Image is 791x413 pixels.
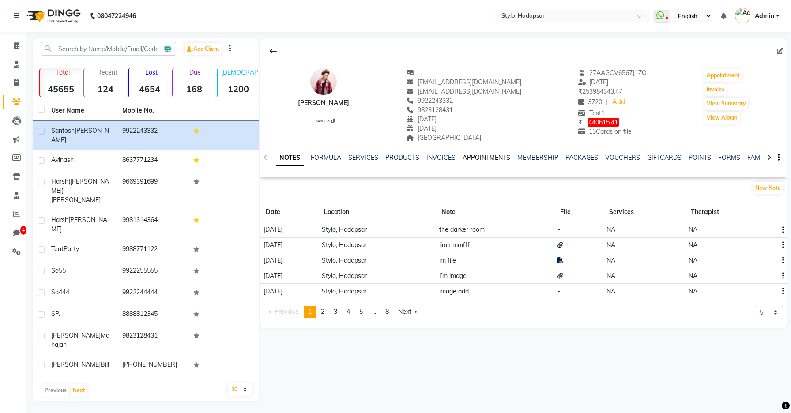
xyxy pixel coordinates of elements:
p: Total [44,68,82,76]
span: So [51,267,59,274]
span: Admin [755,11,774,21]
span: [EMAIL_ADDRESS][DOMAIN_NAME] [406,78,521,86]
span: Avinash [51,156,74,164]
th: File [555,202,604,222]
span: NA [606,287,615,295]
span: 2 [321,308,324,315]
span: - [557,287,560,295]
th: Note [436,202,554,222]
img: Admin [735,8,750,23]
th: Date [260,202,319,222]
span: bill [101,360,109,368]
span: [DATE] [264,287,282,295]
a: MEMBERSHIP [517,154,558,161]
span: [DATE] [406,124,437,132]
span: So [51,288,59,296]
span: NA [606,241,615,249]
span: 8 [385,308,389,315]
span: NA [689,225,697,233]
span: Previous [275,308,299,315]
p: Due [175,68,215,76]
td: 9669391699 [117,172,188,210]
span: 3720 [578,98,602,106]
a: POINTS [689,154,711,161]
td: im file [436,253,554,268]
span: 55 [59,267,66,274]
div: SAN135 [301,117,349,124]
strong: 45655 [40,83,82,94]
span: NA [606,225,615,233]
nav: Pagination [264,306,422,318]
span: [DATE] [264,241,282,249]
a: PRODUCTS [385,154,419,161]
span: [DATE] [264,225,282,233]
a: Next [394,306,422,318]
span: Santosh [51,127,75,135]
span: [PERSON_NAME] [51,127,109,144]
a: Add Client [185,43,222,55]
a: FORMS [718,154,740,161]
a: FORMULA [311,154,341,161]
span: SP [51,310,59,318]
span: - [557,225,560,233]
span: NA [689,287,697,295]
span: 5 [359,308,363,315]
td: 8888812345 [117,304,188,326]
p: Recent [88,68,126,76]
div: Back to Client [264,43,282,60]
button: View Summary [704,98,748,110]
td: Stylo, Hadapsar [319,222,436,238]
a: VOUCHERS [605,154,640,161]
button: Appointment [704,69,742,82]
td: 9988771122 [117,239,188,261]
th: User Name [46,101,117,121]
span: [GEOGRAPHIC_DATA] [406,134,481,142]
span: NA [606,256,615,264]
p: [DEMOGRAPHIC_DATA] [221,68,259,76]
span: 253984343.47 [578,87,622,95]
strong: 124 [84,83,126,94]
td: 9922244444 [117,282,188,304]
td: Stylo, Hadapsar [319,237,436,253]
span: 13 Cards on file [578,128,632,135]
span: Tent [51,245,64,253]
span: Harsh [51,216,68,224]
span: 4 [347,308,350,315]
th: Mobile No. [117,101,188,121]
strong: 4654 [129,83,170,94]
span: ₹ [578,118,582,126]
td: 9922255555 [117,261,188,282]
img: avatar [310,68,337,95]
span: 440615.41 [588,118,619,127]
td: iimmmmfff [436,237,554,253]
span: NA [689,241,697,249]
span: Party [64,245,79,253]
td: Stylo, Hadapsar [319,268,436,284]
a: 4 [3,226,24,240]
td: Stylo, Hadapsar [319,253,436,268]
span: [DATE] [406,115,437,123]
span: [DATE] [578,78,609,86]
button: Invoice [704,83,727,96]
span: NA [689,256,697,264]
td: 8637771234 [117,150,188,172]
span: 9922243332 [406,97,453,105]
a: GIFTCARDS [647,154,682,161]
p: Lost [132,68,170,76]
span: 9823128431 [406,106,453,114]
button: New Note [753,182,783,194]
td: Stylo, Hadapsar [319,284,436,299]
a: Add [611,96,626,109]
a: APPOINTMENTS [463,154,510,161]
span: 4 [20,226,26,235]
span: [PERSON_NAME] [51,196,101,204]
span: NA [689,272,697,280]
span: . [59,310,60,318]
span: NA [606,272,615,280]
span: [DATE] [264,272,282,280]
div: [PERSON_NAME] [298,98,349,108]
button: View Album [704,112,740,124]
span: ₹ [578,87,582,95]
span: 27AAGCV6567J1ZO [578,69,647,77]
a: PACKAGES [565,154,598,161]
